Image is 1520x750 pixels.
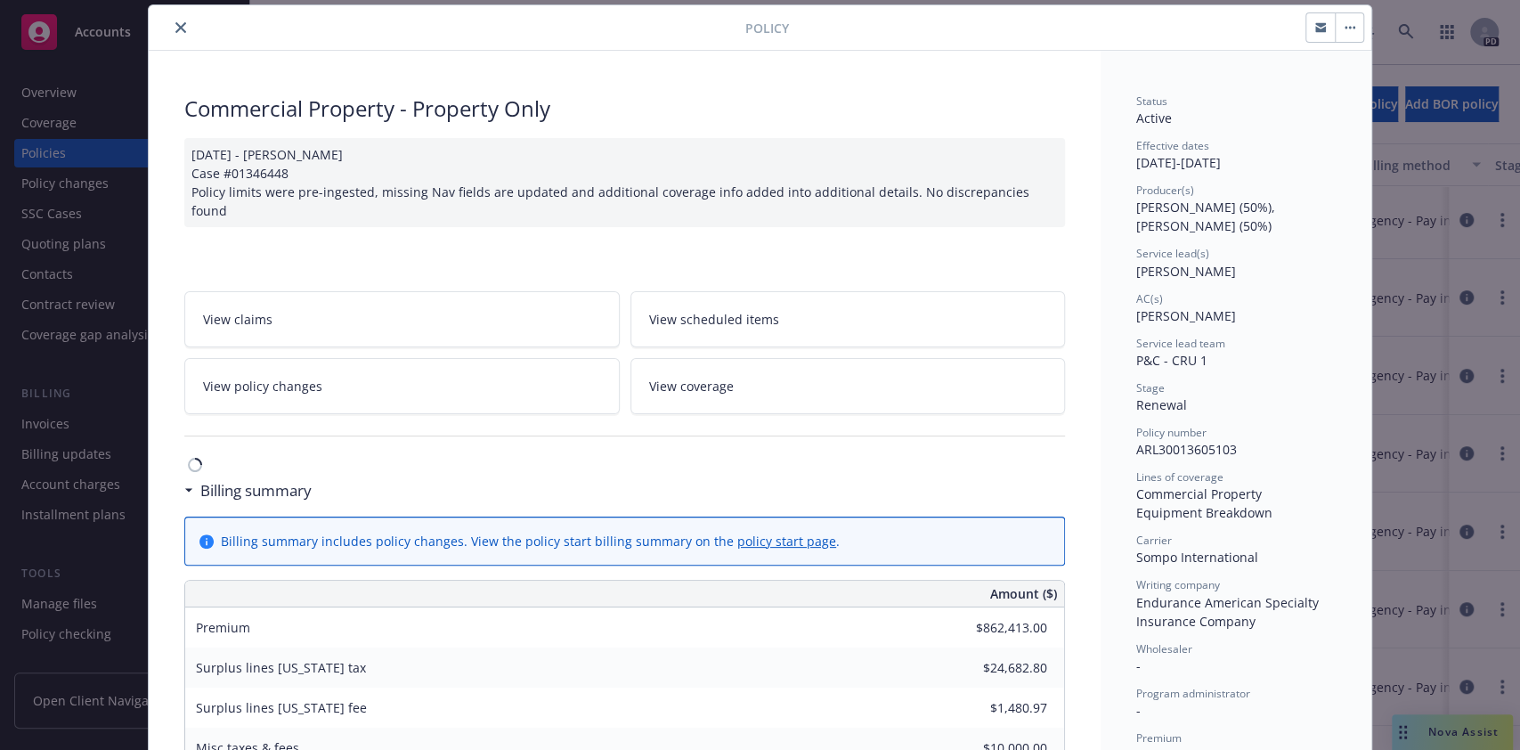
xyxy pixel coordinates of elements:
span: Status [1136,94,1167,109]
div: Equipment Breakdown [1136,503,1336,522]
span: AC(s) [1136,291,1163,306]
span: View coverage [649,377,734,395]
span: View claims [203,310,272,329]
span: - [1136,657,1141,674]
div: Billing summary [184,479,312,502]
a: View claims [184,291,620,347]
span: Stage [1136,380,1165,395]
div: Commercial Property [1136,485,1336,503]
button: close [170,17,191,38]
span: Policy number [1136,425,1207,440]
div: Commercial Property - Property Only [184,94,1065,124]
span: View policy changes [203,377,322,395]
div: [DATE] - [DATE] [1136,138,1336,172]
span: [PERSON_NAME] [1136,307,1236,324]
span: View scheduled items [649,310,779,329]
span: Sompo International [1136,549,1258,566]
a: View policy changes [184,358,620,414]
div: Billing summary includes policy changes. View the policy start billing summary on the . [221,532,840,550]
span: Program administrator [1136,686,1250,701]
span: [PERSON_NAME] [1136,263,1236,280]
a: View scheduled items [630,291,1066,347]
a: View coverage [630,358,1066,414]
span: Amount ($) [990,584,1057,603]
h3: Billing summary [200,479,312,502]
span: Service lead(s) [1136,246,1209,261]
div: [DATE] - [PERSON_NAME] Case #01346448 Policy limits were pre-ingested, missing Nav fields are upd... [184,138,1065,227]
span: Wholesaler [1136,641,1192,656]
span: P&C - CRU 1 [1136,352,1207,369]
span: - [1136,702,1141,719]
span: Renewal [1136,396,1187,413]
a: policy start page [737,533,836,550]
span: [PERSON_NAME] (50%), [PERSON_NAME] (50%) [1136,199,1279,234]
span: Endurance American Specialty Insurance Company [1136,594,1322,630]
span: Carrier [1136,533,1172,548]
span: Premium [1136,730,1182,746]
span: Producer(s) [1136,183,1194,198]
span: Service lead team [1136,336,1225,351]
span: Active [1136,110,1172,126]
input: 0.00 [942,615,1058,641]
span: Lines of coverage [1136,469,1223,485]
span: Surplus lines [US_STATE] tax [196,659,366,676]
input: 0.00 [942,655,1058,681]
span: Surplus lines [US_STATE] fee [196,699,367,716]
span: ARL30013605103 [1136,441,1237,458]
span: Premium [196,619,250,636]
input: 0.00 [942,695,1058,721]
span: Effective dates [1136,138,1209,153]
span: Policy [745,19,789,37]
span: Writing company [1136,577,1220,592]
